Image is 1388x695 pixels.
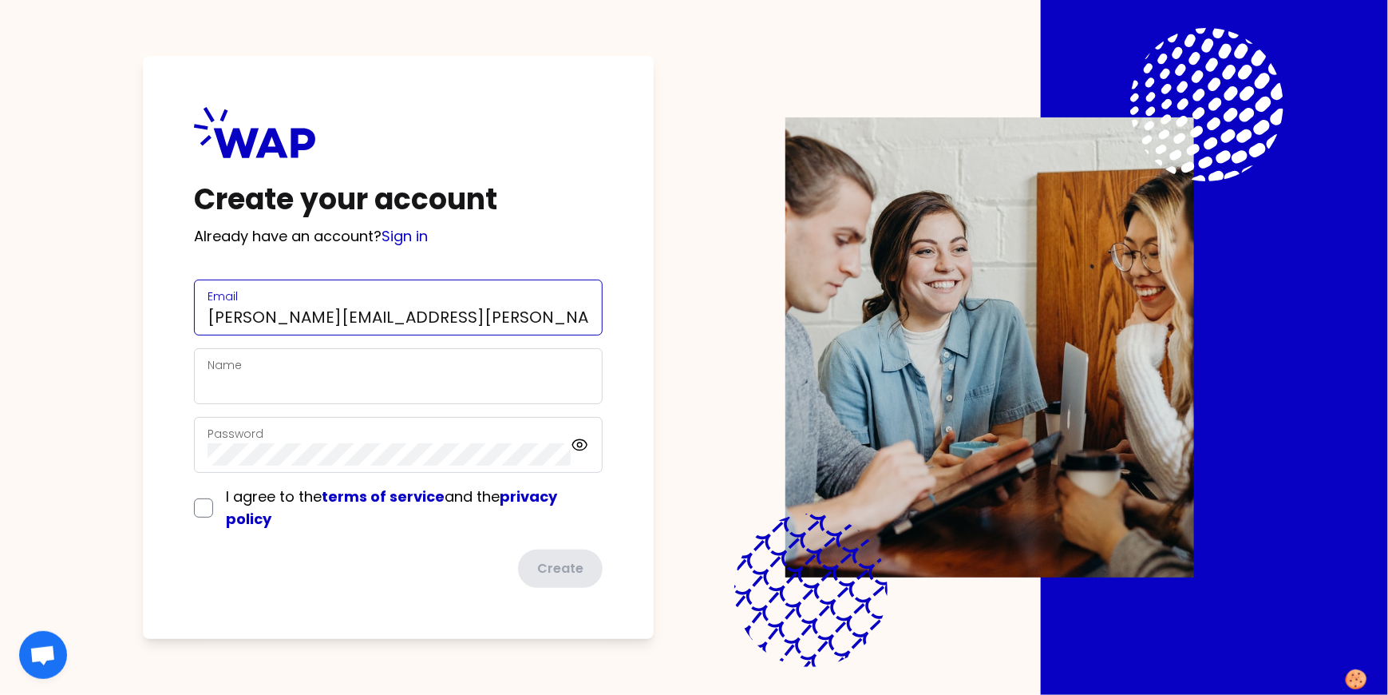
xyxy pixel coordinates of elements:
[208,357,242,373] label: Name
[19,631,67,679] div: Ouvrir le chat
[226,486,557,529] a: privacy policy
[518,550,603,588] button: Create
[226,486,557,529] span: I agree to the and the
[208,426,263,442] label: Password
[322,486,445,506] a: terms of service
[382,226,428,246] a: Sign in
[208,288,238,304] label: Email
[194,184,603,216] h1: Create your account
[785,117,1194,578] img: Description
[194,225,603,248] p: Already have an account?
